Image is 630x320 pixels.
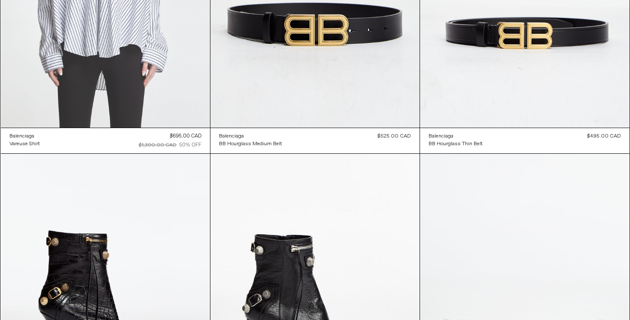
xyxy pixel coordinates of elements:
div: $495.00 CAD [587,132,621,140]
a: Balenciaga [429,132,483,140]
div: $1,390.00 CAD [139,141,177,149]
a: BB Hourglass Thin Belt [429,140,483,148]
a: Vareuse Shirt [9,140,40,148]
div: 50% OFF [179,141,201,149]
div: Balenciaga [219,133,244,140]
a: Balenciaga [219,132,282,140]
div: $525.00 CAD [378,132,411,140]
div: $695.00 CAD [170,132,201,140]
div: Balenciaga [429,133,453,140]
a: BB Hourglass Medium Belt [219,140,282,148]
div: Balenciaga [9,133,34,140]
a: Balenciaga [9,132,40,140]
